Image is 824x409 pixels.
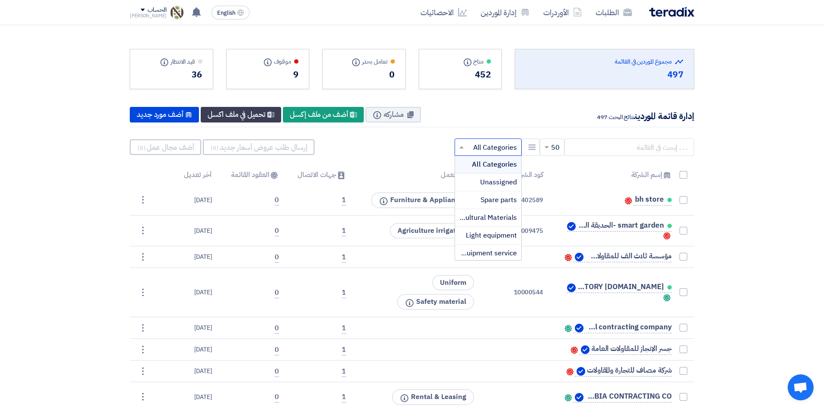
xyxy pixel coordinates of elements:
[526,57,683,66] div: مجموع الموردين في القائمة
[342,195,346,206] span: 1
[147,6,166,14] div: الحساب
[136,321,150,335] div: ⋮
[130,107,199,122] div: أضف مورد جديد
[575,393,584,402] img: Verified Account
[371,192,474,208] span: Furniture & Appliances
[567,282,672,293] a: SAUDI LEATHER INDUSTRIES FACTORY [DOMAIN_NAME] Verified Account
[649,7,694,17] img: Teradix logo
[573,251,672,262] a: مؤسسة ثلاث الف للمقاولات العامة Verified Account
[567,283,576,292] img: Verified Account
[577,283,664,290] span: SAUDI LEATHER INDUSTRIES FACTORY [DOMAIN_NAME]
[150,215,219,246] td: [DATE]
[587,367,672,374] span: شركة مصاف للتجارة والمقاولات
[575,366,671,377] a: شركة مصاف للتجارة والمقاولات Verified Account
[481,195,517,205] span: Spare parts
[466,230,517,241] span: Light equipment
[577,367,585,376] img: Verified Account
[550,164,679,185] th: إسم الشركة
[218,164,285,185] th: العقود القائمة
[203,139,314,155] button: إرسال طلب عروض أسعار جديد(0)
[333,68,395,81] div: 0
[384,109,404,120] span: مشاركه
[237,57,299,66] div: موقوف
[342,287,346,298] span: 1
[573,322,672,333] a: diamond solutions general contracting company Verified Account
[130,139,201,155] button: أضف مجال عمل(0)
[633,195,671,206] a: bh store
[480,177,517,187] span: Unassigned
[150,164,219,185] th: أخر تعديل
[217,10,235,16] span: English
[136,250,150,264] div: ⋮
[130,13,167,18] div: [PERSON_NAME]
[150,268,219,317] td: [DATE]
[551,142,560,153] span: 50
[593,109,694,122] div: إدارة قائمة الموردين
[788,374,814,400] a: Open chat
[635,196,664,203] span: bh store
[577,222,664,229] span: smart garden -الحديقة الذكية
[481,268,550,317] td: 10000544
[136,390,150,404] div: ⋮
[170,6,184,19] img: Screenshot___1756930143446.png
[212,6,250,19] button: English
[136,286,150,300] div: ⋮
[414,2,474,23] a: الاحصائيات
[275,195,279,206] span: 0
[585,253,672,260] span: مؤسسة ثلاث الف للمقاولات العامة
[286,164,353,185] th: جهات الاتصال
[392,389,474,405] span: Rental & Leasing
[342,252,346,263] span: 1
[575,253,584,261] img: Verified Account
[597,113,635,122] span: نتائج البحث 497
[138,144,146,152] span: (0)
[136,364,150,378] div: ⋮
[275,287,279,298] span: 0
[283,107,364,122] div: أضف من ملف إكسل
[342,345,346,355] span: 1
[211,144,219,152] span: (0)
[589,2,639,23] a: الطلبات
[579,344,671,355] a: جسر الإنجاز للمقاولات العامة Verified Account
[333,57,395,66] div: تعامل بحذر
[275,345,279,355] span: 0
[342,366,346,377] span: 1
[275,366,279,377] span: 0
[526,68,683,81] div: 497
[150,317,219,339] td: [DATE]
[342,225,346,236] span: 1
[536,2,589,23] a: الأوردرات
[431,248,517,258] span: External equipment service
[573,392,672,403] a: MAKHAVI ARABIA CONTRACTING CO Verified Account
[474,2,536,23] a: إدارة الموردين
[564,138,694,156] input: . . . إبحث في القائمة
[275,323,279,334] span: 0
[390,223,474,238] span: Agriculture irrigation
[472,159,517,170] span: All Categories
[275,392,279,403] span: 0
[449,213,517,223] span: Agricultural Materials
[581,345,590,354] img: Verified Account
[141,68,202,81] div: 36
[353,164,481,185] th: مجال العمل
[136,193,150,207] div: ⋮
[150,361,219,382] td: [DATE]
[591,345,672,352] span: جسر الإنجاز للمقاولات العامة
[397,294,474,310] span: Safety material
[275,252,279,263] span: 0
[575,324,584,332] img: Verified Account
[430,57,491,66] div: متاح
[141,57,202,66] div: قيد الانتظار
[237,68,299,81] div: 9
[150,246,219,268] td: [DATE]
[585,324,672,331] span: diamond solutions general contracting company
[150,185,219,215] td: [DATE]
[567,222,576,231] img: Verified Account
[430,68,491,81] div: 452
[342,323,346,334] span: 1
[150,339,219,361] td: [DATE]
[342,392,346,403] span: 1
[136,343,150,357] div: ⋮
[136,224,150,238] div: ⋮
[585,393,672,400] span: MAKHAVI ARABIA CONTRACTING CO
